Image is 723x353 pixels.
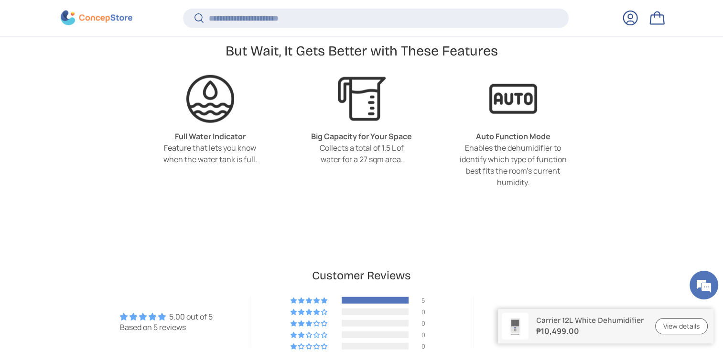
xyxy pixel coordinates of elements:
[156,142,264,165] div: Feature that lets you know when the water tank is full.
[55,112,132,209] span: We're online!
[421,297,433,304] div: 5
[61,11,132,25] img: ConcepStore
[83,268,641,284] h2: Customer Reviews
[308,142,415,165] div: Collects a total of 1.5 L of water for a 27 sqm area.
[311,131,412,142] strong: Big Capacity for Your Space
[50,54,161,66] div: Chat with us now
[120,311,213,322] div: Average rating is 5.00 stars
[175,131,246,142] strong: Full Water Indicator
[5,244,182,277] textarea: Type your message and hit 'Enter'
[476,131,550,142] strong: Auto Function Mode
[502,313,529,340] img: carrier-dehumidifier-12-liter-full-view-concepstore
[459,142,567,188] div: Enables the dehumidifier to identify which type of function best fits the room's current humidity.​
[655,318,708,335] a: View details
[536,316,644,325] p: Carrier 12L White Dehumidifier
[291,297,329,304] div: 100% (5) reviews with 5 star rating
[536,325,644,337] strong: ₱10,499.00
[226,42,498,60] h2: But Wait, It Gets Better with These Features
[169,311,213,322] span: 5.00 out of 5
[157,5,180,28] div: Minimize live chat window
[120,322,213,332] div: Based on 5 reviews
